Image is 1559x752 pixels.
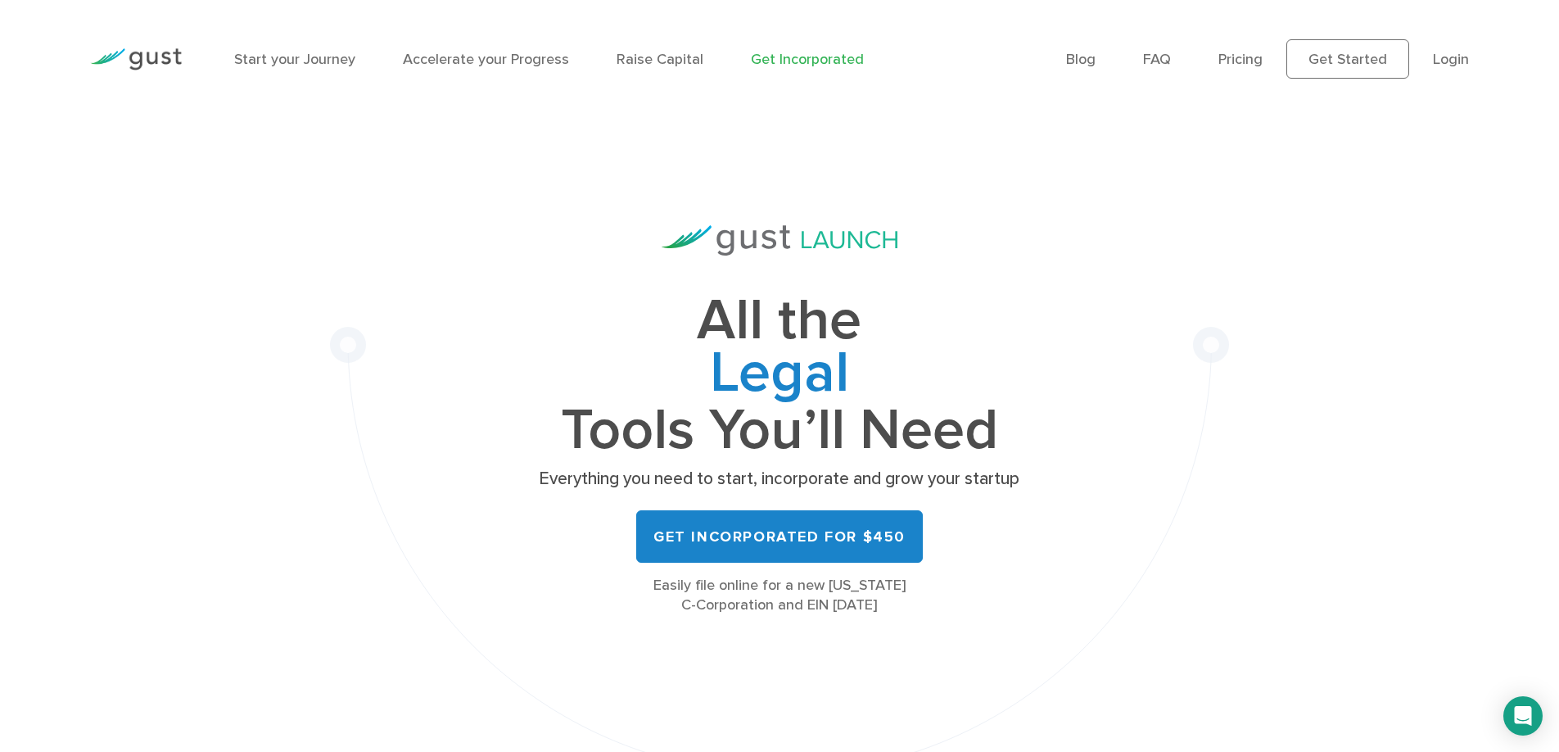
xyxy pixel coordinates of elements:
img: Gust Launch Logo [662,225,897,256]
a: Login [1433,51,1469,68]
a: Pricing [1218,51,1263,68]
a: FAQ [1143,51,1171,68]
h1: All the Tools You’ll Need [534,295,1025,456]
a: Blog [1066,51,1096,68]
a: Get Started [1286,39,1409,79]
div: Easily file online for a new [US_STATE] C-Corporation and EIN [DATE] [534,576,1025,615]
a: Get Incorporated for $450 [636,510,923,563]
a: Get Incorporated [751,51,864,68]
div: Open Intercom Messenger [1503,696,1543,736]
a: Accelerate your Progress [403,51,569,68]
a: Start your Journey [234,51,355,68]
img: Gust Logo [90,48,182,70]
a: Raise Capital [617,51,703,68]
span: Legal [534,347,1025,405]
p: Everything you need to start, incorporate and grow your startup [534,468,1025,491]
